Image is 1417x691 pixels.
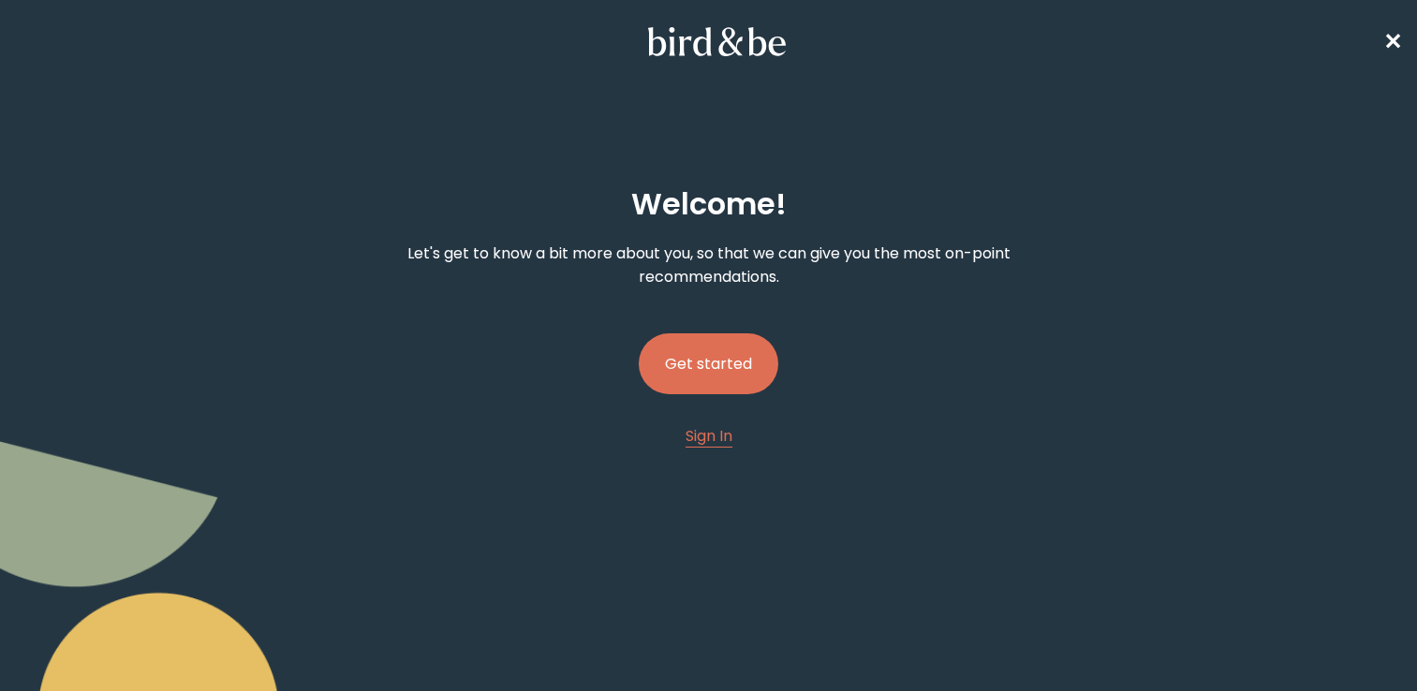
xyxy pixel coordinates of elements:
[369,242,1048,288] p: Let's get to know a bit more about you, so that we can give you the most on-point recommendations.
[1323,603,1398,672] iframe: Gorgias live chat messenger
[639,333,778,394] button: Get started
[1383,26,1402,57] span: ✕
[631,182,787,227] h2: Welcome !
[686,424,732,448] a: Sign In
[639,303,778,424] a: Get started
[686,425,732,447] span: Sign In
[1383,25,1402,58] a: ✕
